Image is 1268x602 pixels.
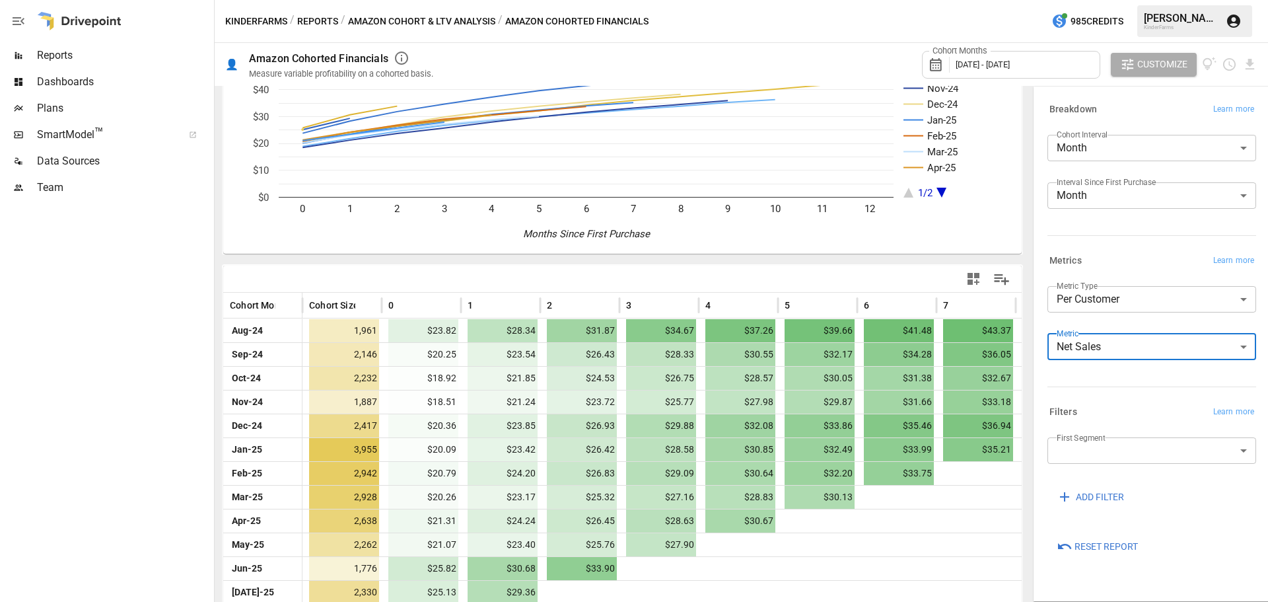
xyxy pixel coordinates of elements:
span: $28.34 [468,319,538,342]
span: ADD FILTER [1076,489,1124,506]
span: $33.99 [864,438,934,461]
button: Sort [395,296,413,315]
text: $10 [253,165,269,176]
span: May-25 [230,533,266,556]
text: Nov-24 [927,83,959,94]
span: Dec-24 [230,414,264,437]
button: Sort [870,296,889,315]
text: 0 [300,203,305,215]
span: 3,955 [309,438,379,461]
span: $26.43 [547,343,617,366]
button: Sort [633,296,651,315]
button: Sort [474,296,493,315]
span: Reset Report [1074,539,1138,555]
span: Nov-24 [230,391,265,414]
h6: Metrics [1049,254,1082,268]
button: 985Credits [1046,9,1129,34]
span: $18.51 [388,391,458,414]
span: $32.67 [943,367,1013,390]
button: ADD FILTER [1047,485,1133,509]
text: Dec-24 [927,98,958,110]
text: Feb-25 [927,130,956,142]
span: $29.87 [785,391,855,414]
span: 2,928 [309,486,379,509]
span: $31.38 [864,367,934,390]
button: KinderFarms [225,13,287,30]
span: [DATE] - [DATE] [956,59,1010,69]
span: $43.37 [943,319,1013,342]
button: Sort [277,296,295,315]
div: Net Sales [1047,334,1256,360]
h6: Breakdown [1049,102,1097,117]
button: Manage Columns [987,264,1016,294]
text: $20 [253,137,269,149]
span: $35.46 [864,414,934,437]
div: 👤 [225,58,238,71]
span: $20.26 [388,486,458,509]
span: $27.16 [626,486,696,509]
span: Learn more [1213,254,1254,268]
span: Learn more [1213,103,1254,116]
span: 1,776 [309,557,379,580]
div: Measure variable profitability on a cohorted basis. [249,69,433,79]
span: $28.63 [626,509,696,533]
span: $21.31 [388,509,458,533]
span: $23.40 [468,533,538,556]
span: $33.86 [785,414,855,437]
text: $30 [253,111,269,123]
span: $32.17 [785,343,855,366]
button: View documentation [1202,53,1217,77]
span: $26.42 [547,438,617,461]
text: Jan-25 [927,114,956,126]
span: Aug-24 [230,319,265,342]
text: $0 [258,192,269,204]
span: Team [37,180,211,196]
button: Sort [950,296,968,315]
span: 985 Credits [1071,13,1123,30]
div: Month [1047,182,1256,209]
span: 7 [943,299,948,312]
span: $23.72 [547,391,617,414]
button: Customize [1111,53,1197,77]
text: 4 [489,203,495,215]
span: $23.54 [468,343,538,366]
span: 2,262 [309,533,379,556]
span: $23.17 [468,486,538,509]
span: 5 [785,299,790,312]
span: $21.24 [468,391,538,414]
span: $30.68 [468,557,538,580]
text: Apr-25 [927,162,956,174]
span: $28.33 [626,343,696,366]
text: 8 [678,203,684,215]
span: $33.18 [943,391,1013,414]
span: $30.67 [705,509,775,533]
text: Mar-25 [927,146,958,158]
span: 0 [388,299,394,312]
span: Reports [37,48,211,63]
button: Sort [791,296,810,315]
span: $31.87 [547,319,617,342]
span: Dashboards [37,74,211,90]
span: $37.26 [705,319,775,342]
span: $39.66 [785,319,855,342]
span: 1,961 [309,319,379,342]
span: $30.64 [705,462,775,485]
span: 3 [626,299,631,312]
span: $30.05 [785,367,855,390]
span: 2,638 [309,509,379,533]
span: $25.82 [388,557,458,580]
span: 1 [468,299,473,312]
span: $30.85 [705,438,775,461]
div: / [341,13,345,30]
button: Amazon Cohort & LTV Analysis [348,13,495,30]
span: $31.66 [864,391,934,414]
div: Per Customer [1047,286,1256,313]
span: $23.42 [468,438,538,461]
span: Sep-24 [230,343,265,366]
span: $32.49 [785,438,855,461]
span: $26.83 [547,462,617,485]
span: 1,887 [309,391,379,414]
text: 5 [536,203,542,215]
text: 6 [584,203,589,215]
text: 7 [631,203,636,215]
